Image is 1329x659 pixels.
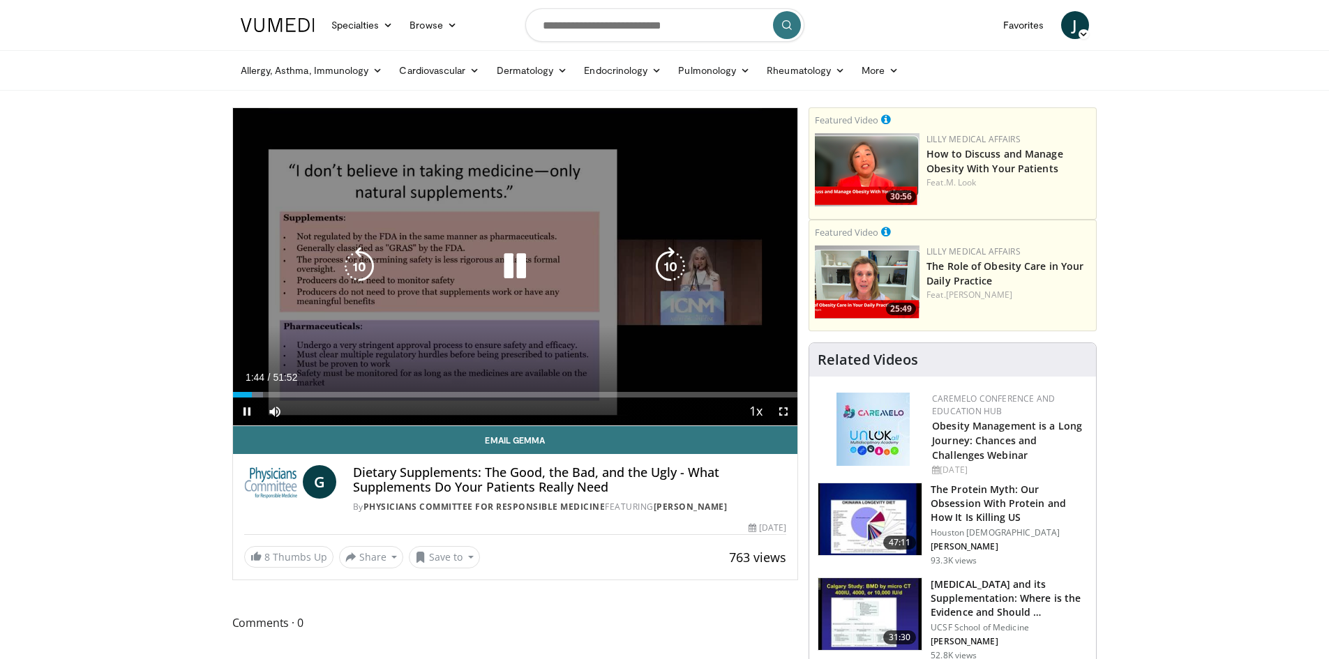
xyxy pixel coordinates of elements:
button: Pause [233,397,261,425]
button: Save to [409,546,480,568]
h4: Dietary Supplements: The Good, the Bad, and the Ugly - What Supplements Do Your Patients Really Need [353,465,786,495]
a: [PERSON_NAME] [946,289,1012,301]
div: Feat. [926,176,1090,189]
p: [PERSON_NAME] [931,541,1088,552]
a: Physicians Committee for Responsible Medicine [363,501,606,513]
a: Specialties [323,11,402,39]
button: Fullscreen [769,397,797,425]
span: 31:30 [883,630,917,644]
a: 25:49 [815,245,919,319]
a: Cardiovascular [391,56,488,84]
img: 4bb25b40-905e-443e-8e37-83f056f6e86e.150x105_q85_crop-smart_upscale.jpg [818,578,922,651]
div: By FEATURING [353,501,786,513]
a: CaReMeLO Conference and Education Hub [932,393,1055,417]
small: Featured Video [815,226,878,238]
a: 47:11 The Protein Myth: Our Obsession With Protein and How It Is Killing US Houston [DEMOGRAPHIC_... [818,483,1088,566]
div: Progress Bar [233,392,798,397]
span: / [268,372,271,383]
span: Comments 0 [232,614,799,632]
p: 93.3K views [931,555,977,566]
div: [DATE] [932,464,1085,476]
img: b7b8b05e-5021-418b-a89a-60a270e7cf82.150x105_q85_crop-smart_upscale.jpg [818,483,922,556]
a: How to Discuss and Manage Obesity With Your Patients [926,147,1063,175]
h3: [MEDICAL_DATA] and its Supplementation: Where is the Evidence and Should … [931,577,1088,619]
a: Browse [401,11,465,39]
button: Mute [261,397,289,425]
a: Allergy, Asthma, Immunology [232,56,391,84]
small: Featured Video [815,114,878,126]
a: Email Gemma [233,426,798,454]
button: Playback Rate [742,397,769,425]
h3: The Protein Myth: Our Obsession With Protein and How It Is Killing US [931,483,1088,524]
a: M. Look [946,176,977,188]
a: More [853,56,907,84]
div: Feat. [926,289,1090,301]
span: 25:49 [886,303,916,315]
a: Lilly Medical Affairs [926,133,1021,145]
div: [DATE] [749,522,786,534]
a: J [1061,11,1089,39]
a: Lilly Medical Affairs [926,245,1021,257]
a: The Role of Obesity Care in Your Daily Practice [926,259,1083,287]
span: 763 views [729,549,786,566]
img: c98a6a29-1ea0-4bd5-8cf5-4d1e188984a7.png.150x105_q85_crop-smart_upscale.png [815,133,919,206]
a: Obesity Management is a Long Journey: Chances and Challenges Webinar [932,419,1082,462]
a: G [303,465,336,499]
a: Pulmonology [670,56,758,84]
a: Endocrinology [576,56,670,84]
p: Houston [DEMOGRAPHIC_DATA] [931,527,1088,538]
input: Search topics, interventions [525,8,804,42]
p: [PERSON_NAME] [931,636,1088,647]
span: 8 [264,550,270,563]
img: Physicians Committee for Responsible Medicine [244,465,297,499]
span: 51:52 [273,372,297,383]
a: [PERSON_NAME] [654,501,728,513]
p: UCSF School of Medicine [931,622,1088,633]
a: 8 Thumbs Up [244,546,333,568]
span: 47:11 [883,536,917,550]
a: Favorites [995,11,1053,39]
a: Rheumatology [758,56,853,84]
video-js: Video Player [233,108,798,426]
a: 30:56 [815,133,919,206]
h4: Related Videos [818,351,918,368]
button: Share [339,546,404,568]
img: 45df64a9-a6de-482c-8a90-ada250f7980c.png.150x105_q85_autocrop_double_scale_upscale_version-0.2.jpg [836,393,910,466]
span: 1:44 [246,372,264,383]
span: 30:56 [886,190,916,203]
a: Dermatology [488,56,576,84]
img: VuMedi Logo [241,18,315,32]
img: e1208b6b-349f-4914-9dd7-f97803bdbf1d.png.150x105_q85_crop-smart_upscale.png [815,245,919,319]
